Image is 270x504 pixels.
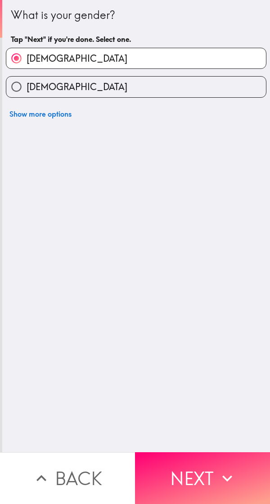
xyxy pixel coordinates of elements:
[135,452,270,504] button: Next
[11,34,261,44] h6: Tap "Next" if you're done. Select one.
[6,77,266,97] button: [DEMOGRAPHIC_DATA]
[6,48,266,68] button: [DEMOGRAPHIC_DATA]
[27,52,127,65] span: [DEMOGRAPHIC_DATA]
[6,105,75,123] button: Show more options
[11,8,261,23] div: What is your gender?
[27,81,127,93] span: [DEMOGRAPHIC_DATA]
